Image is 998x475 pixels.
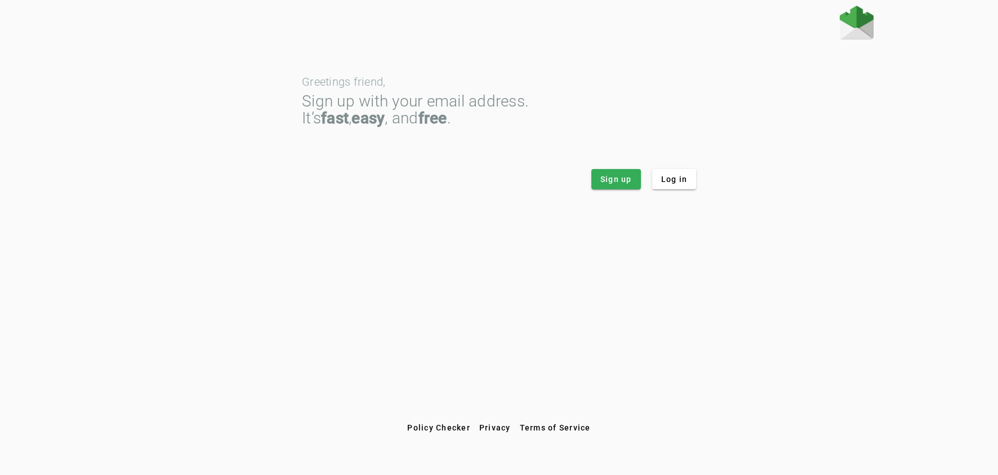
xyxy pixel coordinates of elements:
strong: fast [321,109,349,127]
span: Terms of Service [520,423,591,432]
button: Policy Checker [403,418,475,438]
button: Sign up [591,169,641,189]
div: Sign up with your email address. It’s , , and . [302,93,696,127]
div: Greetings friend, [302,76,696,87]
button: Privacy [475,418,515,438]
span: Privacy [479,423,511,432]
strong: free [418,109,447,127]
span: Sign up [600,174,632,185]
span: Log in [661,174,688,185]
img: Fraudmarc Logo [840,6,874,39]
button: Log in [652,169,697,189]
button: Terms of Service [515,418,595,438]
span: Policy Checker [407,423,470,432]
strong: easy [351,109,385,127]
